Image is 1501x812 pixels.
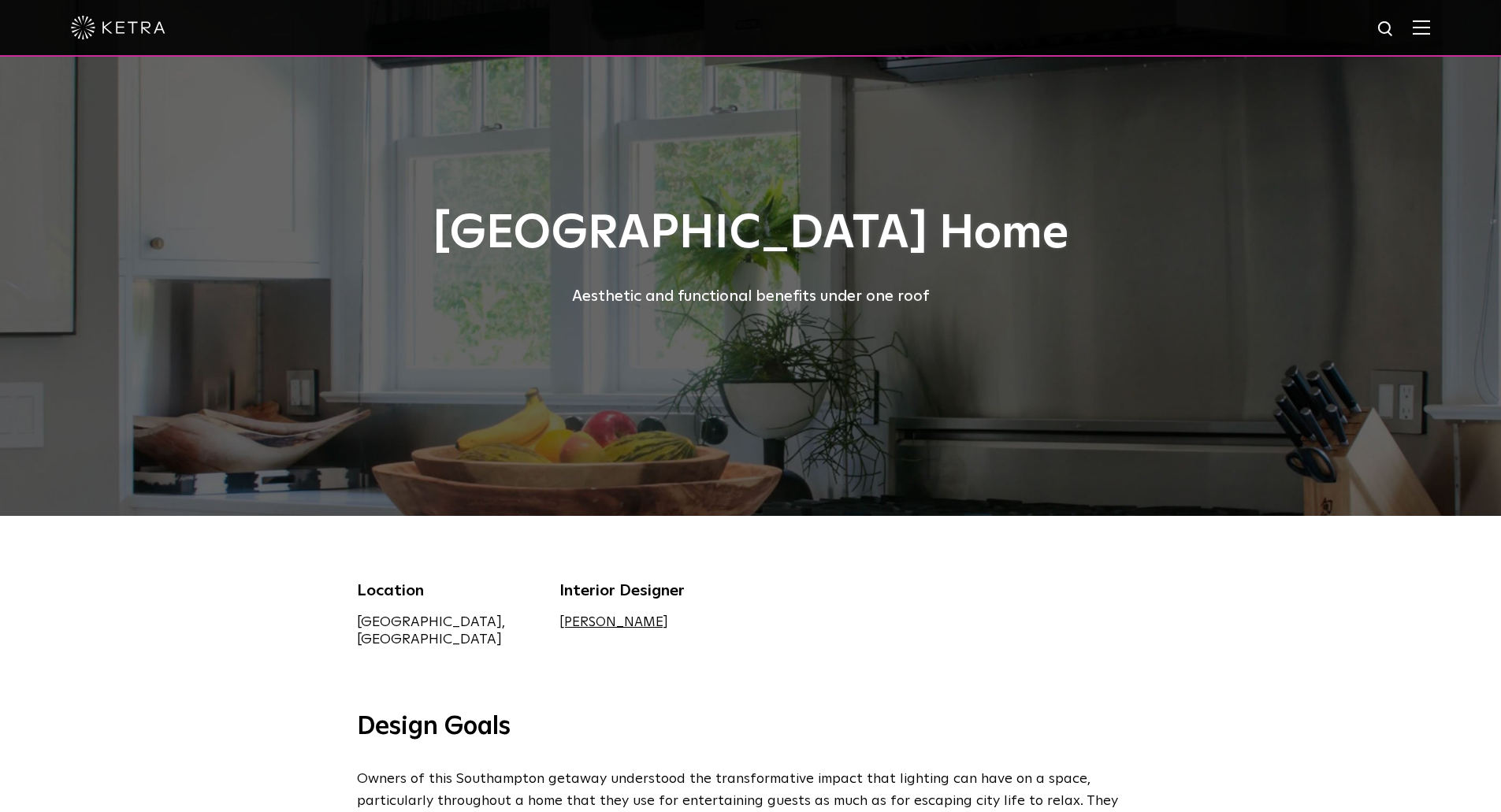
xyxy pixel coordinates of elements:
[1413,20,1430,35] img: Hamburger%20Nav.svg
[71,16,165,39] img: ketra-logo-2019-white
[357,614,537,648] div: [GEOGRAPHIC_DATA], [GEOGRAPHIC_DATA]
[1377,20,1396,39] img: search icon
[357,579,537,603] div: Location
[559,616,668,629] a: [PERSON_NAME]
[357,284,1145,309] div: Aesthetic and functional benefits under one roof
[357,208,1145,260] h1: [GEOGRAPHIC_DATA] Home
[357,711,1145,744] h3: Design Goals
[559,579,739,603] div: Interior Designer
